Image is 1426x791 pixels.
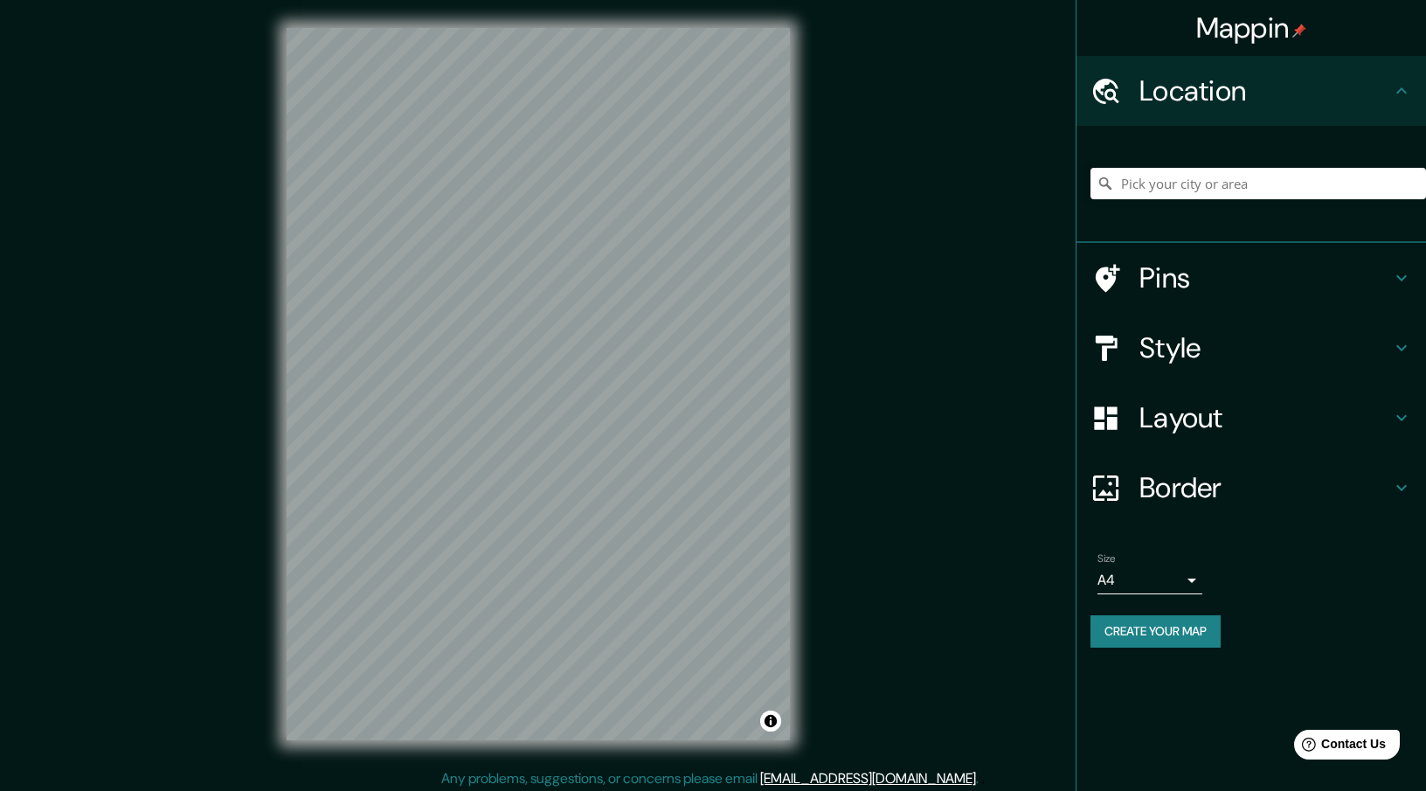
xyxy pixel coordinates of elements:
[1076,383,1426,453] div: Layout
[287,28,790,740] canvas: Map
[441,768,979,789] p: Any problems, suggestions, or concerns please email .
[981,768,985,789] div: .
[1097,566,1202,594] div: A4
[979,768,981,789] div: .
[1139,470,1391,505] h4: Border
[1292,24,1306,38] img: pin-icon.png
[1076,243,1426,313] div: Pins
[1076,313,1426,383] div: Style
[1090,615,1221,648] button: Create your map
[1139,260,1391,295] h4: Pins
[760,711,781,732] button: Toggle attribution
[1139,73,1391,108] h4: Location
[1139,400,1391,435] h4: Layout
[1090,168,1426,199] input: Pick your city or area
[1139,330,1391,365] h4: Style
[1270,723,1407,772] iframe: Help widget launcher
[1196,10,1307,45] h4: Mappin
[760,769,976,788] a: [EMAIL_ADDRESS][DOMAIN_NAME]
[1076,56,1426,126] div: Location
[1097,552,1116,566] label: Size
[1076,453,1426,523] div: Border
